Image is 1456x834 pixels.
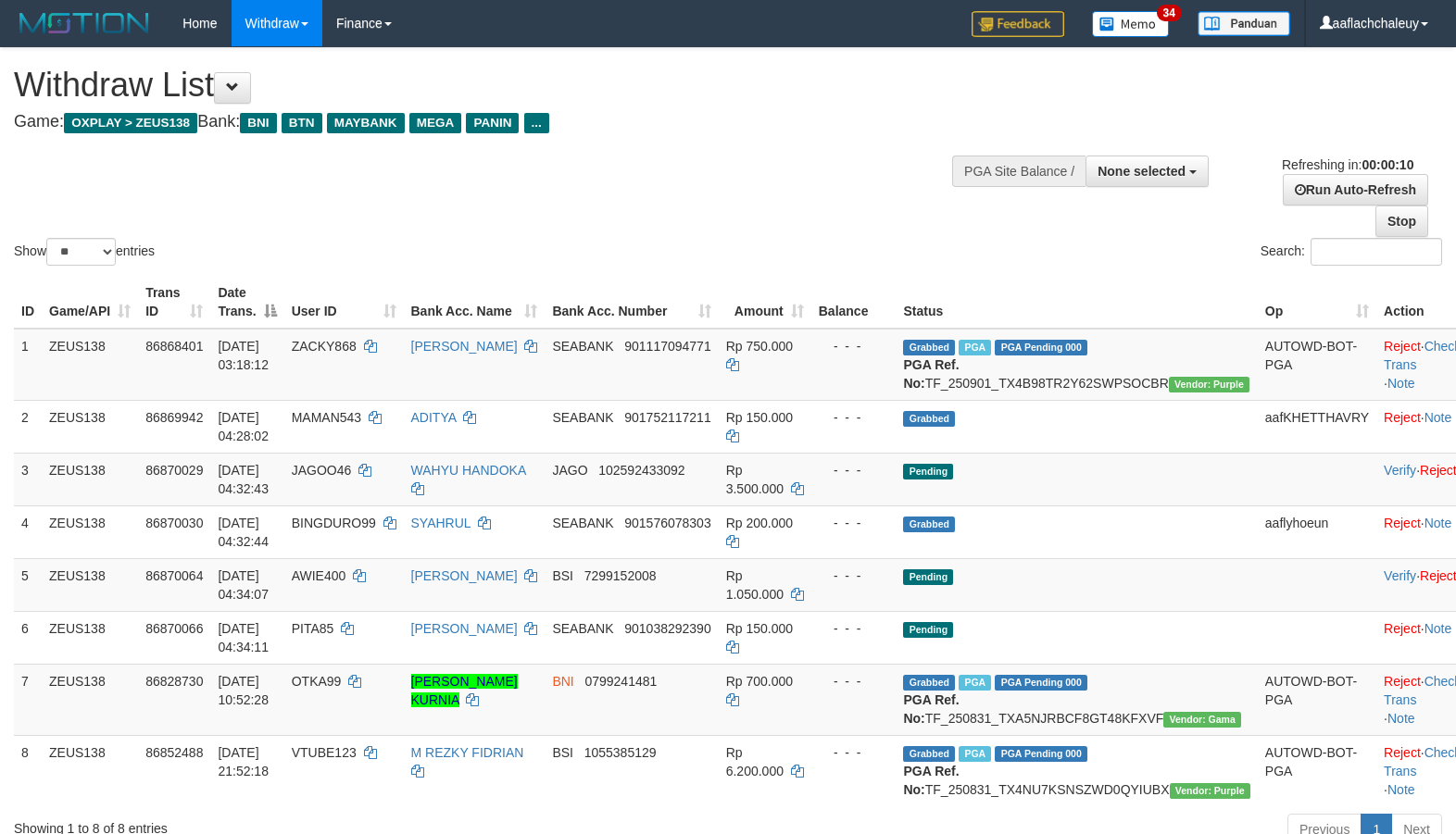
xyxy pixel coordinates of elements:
span: [DATE] 04:28:02 [218,410,269,443]
span: Copy 901576078303 to clipboard [624,516,710,530]
span: ZACKY868 [292,339,357,354]
td: 3 [14,453,42,505]
select: Showentries [46,238,116,266]
a: Stop [1375,205,1428,237]
span: SEABANK [552,339,613,354]
span: None selected [1098,164,1186,179]
span: [DATE] 04:32:43 [218,463,269,496]
div: - - - [819,566,889,585]
span: Pending [903,622,953,638]
div: - - - [819,743,889,762]
td: AUTOWD-BOT-PGA [1258,735,1376,806]
th: User ID: activate to sort column ascending [284,276,404,329]
span: AWIE400 [292,568,346,583]
th: Trans ID: activate to sort column ascending [138,276,210,329]
span: MAMAN543 [292,410,361,425]
span: Rp 150.000 [726,410,793,425]
b: PGA Ref. No: [903,764,959,797]
span: Vendor URL: https://trx4.1velocity.biz [1169,377,1249,392]
a: Reject [1384,339,1421,354]
a: Note [1387,782,1415,797]
span: BSI [552,568,573,583]
span: Grabbed [903,411,955,427]
span: [DATE] 04:34:11 [218,621,269,654]
td: 1 [14,329,42,401]
span: 86869942 [145,410,203,425]
span: SEABANK [552,410,613,425]
span: Vendor URL: https://trx4.1velocity.biz [1170,783,1250,799]
td: 6 [14,611,42,664]
b: PGA Ref. No: [903,357,959,391]
span: Copy 7299152008 to clipboard [584,568,657,583]
a: Run Auto-Refresh [1283,174,1428,205]
span: JAGOO46 [292,463,352,478]
span: PGA Pending [995,340,1087,355]
a: Note [1425,621,1452,636]
span: Vendor URL: https://trx31.1velocity.biz [1163,712,1241,728]
span: MEGA [409,113,462,133]
a: Verify [1384,568,1416,583]
td: aaflyhoeun [1258,505,1376,558]
span: 86868401 [145,339,203,354]
td: ZEUS138 [42,611,138,664]
span: Marked by aafsreyleap [959,675,991,691]
span: Rp 150.000 [726,621,793,636]
span: ... [524,113,549,133]
span: 86852488 [145,745,203,760]
td: ZEUS138 [42,664,138,735]
span: 34 [1157,5,1182,21]
a: Note [1387,376,1415,391]
td: ZEUS138 [42,453,138,505]
span: [DATE] 21:52:18 [218,745,269,778]
span: Copy 901117094771 to clipboard [624,339,710,354]
h4: Game: Bank: [14,113,952,131]
input: Search: [1311,238,1442,266]
span: Pending [903,464,953,479]
span: PANIN [466,113,519,133]
a: Note [1387,711,1415,726]
span: VTUBE123 [292,745,357,760]
td: aafKHETTHAVRY [1258,400,1376,453]
span: BNI [240,113,276,133]
span: [DATE] 04:34:07 [218,568,269,602]
button: None selected [1086,156,1209,187]
span: MAYBANK [327,113,405,133]
span: Marked by aaftrukkakada [959,340,991,355]
a: Reject [1384,674,1421,689]
span: SEABANK [552,516,613,530]
span: 86870029 [145,463,203,478]
th: Status [896,276,1257,329]
td: 5 [14,558,42,611]
span: 86870030 [145,516,203,530]
span: Rp 200.000 [726,516,793,530]
span: Copy 901038292390 to clipboard [624,621,710,636]
span: PGA Pending [995,746,1087,762]
a: Reject [1384,410,1421,425]
img: MOTION_logo.png [14,9,155,37]
span: BSI [552,745,573,760]
td: 2 [14,400,42,453]
span: Rp 6.200.000 [726,745,784,778]
span: Rp 700.000 [726,674,793,689]
td: 8 [14,735,42,806]
a: SYAHRUL [411,516,471,530]
a: Note [1425,410,1452,425]
span: Grabbed [903,675,955,691]
label: Search: [1261,238,1442,266]
div: - - - [819,337,889,355]
th: Op: activate to sort column ascending [1258,276,1376,329]
span: [DATE] 04:32:44 [218,516,269,549]
span: 86870064 [145,568,203,583]
span: Grabbed [903,746,955,762]
span: Pending [903,569,953,585]
div: - - - [819,461,889,479]
span: BTN [282,113,322,133]
span: Copy 102592433092 to clipboard [598,463,684,478]
a: [PERSON_NAME] [411,621,518,636]
th: Bank Acc. Name: activate to sort column ascending [404,276,546,329]
a: Reject [1384,745,1421,760]
span: Marked by aafsolysreylen [959,746,991,762]
span: JAGO [552,463,587,478]
td: ZEUS138 [42,505,138,558]
td: ZEUS138 [42,558,138,611]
